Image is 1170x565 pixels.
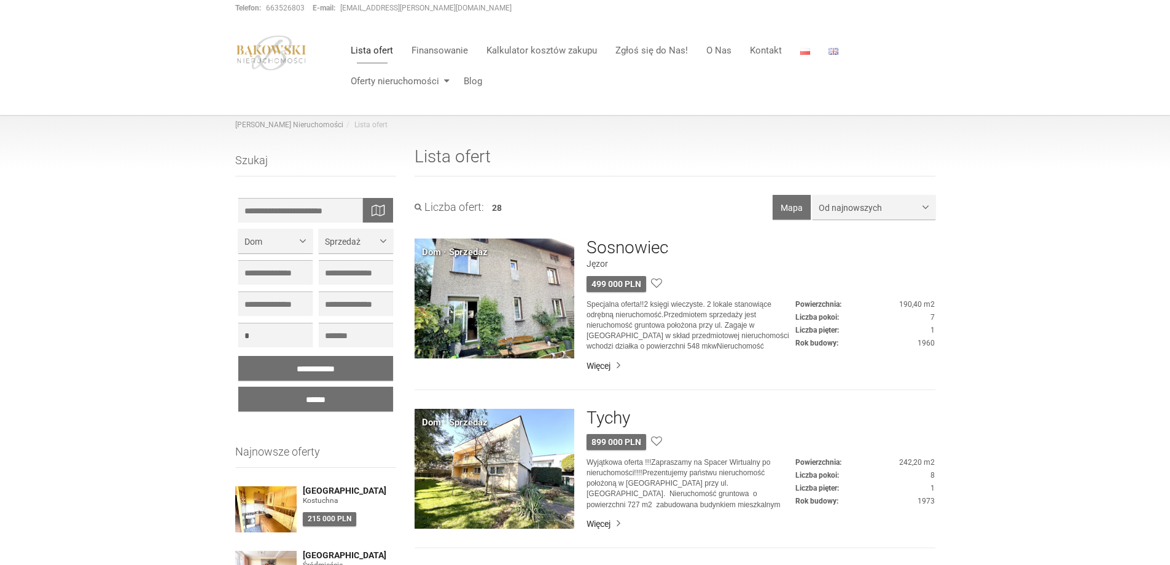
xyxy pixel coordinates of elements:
[587,457,795,510] p: Wyjątkowa oferta !!!Zapraszamy na Spacer Wirtualny po nieruchomości!!!!Prezentujemy państwu nieru...
[341,69,454,93] a: Oferty nieruchomości
[819,202,920,214] span: Od najnowszych
[587,258,935,270] figure: Jęzor
[587,299,795,352] p: Specjalna oferta!!2 księgi wieczyste. 2 lokale stanowiące odrębną nieruchomość.Przedmiotem sprzed...
[303,486,397,496] a: [GEOGRAPHIC_DATA]
[795,312,839,323] dt: Liczba pokoi:
[795,299,935,310] dd: 190,40 m2
[235,4,261,12] strong: Telefon:
[454,69,482,93] a: Blog
[415,148,935,176] h1: Lista ofert
[795,457,841,468] dt: Powierzchnia:
[303,496,397,506] figure: Kostuchna
[697,38,741,63] a: O Nas
[795,470,839,481] dt: Liczba pokoi:
[587,276,646,292] div: 499 000 PLN
[415,239,574,358] img: Dom Sprzedaż Sosnowiec Jęzor Zagaje
[402,38,477,63] a: Finansowanie
[362,198,393,223] div: Wyszukaj na mapie
[303,551,397,560] a: [GEOGRAPHIC_DATA]
[235,121,343,129] a: [PERSON_NAME] Nieruchomości
[340,4,512,12] a: [EMAIL_ADDRESS][PERSON_NAME][DOMAIN_NAME]
[606,38,697,63] a: Zgłoś się do Nas!
[800,48,810,55] img: Polski
[235,35,308,71] img: logo
[587,409,630,428] a: Tychy
[829,48,838,55] img: English
[303,512,356,526] div: 215 000 PLN
[795,325,839,336] dt: Liczba pięter:
[313,4,335,12] strong: E-mail:
[319,229,393,253] button: Sprzedaż
[235,154,397,176] h3: Szukaj
[415,409,574,529] img: Dom Sprzedaż Tychy Kasztanowa
[587,434,646,450] div: 899 000 PLN
[773,195,811,219] button: Mapa
[235,446,397,468] h3: Najnowsze oferty
[795,496,935,507] dd: 1973
[795,483,935,494] dd: 1
[795,338,935,349] dd: 1960
[477,38,606,63] a: Kalkulator kosztów zakupu
[492,203,502,213] span: 28
[795,470,935,481] dd: 8
[795,496,838,507] dt: Rok budowy:
[238,229,313,253] button: Dom
[587,360,935,372] a: Więcej
[795,457,935,468] dd: 242,20 m2
[341,38,402,63] a: Lista ofert
[795,483,839,494] dt: Liczba pięter:
[244,235,297,248] span: Dom
[325,235,378,248] span: Sprzedaż
[741,38,791,63] a: Kontakt
[422,416,488,429] div: Dom · Sprzedaż
[587,239,668,258] a: Sosnowiec
[343,120,388,130] li: Lista ofert
[422,246,488,259] div: Dom · Sprzedaż
[587,518,935,530] a: Więcej
[795,299,841,310] dt: Powierzchnia:
[266,4,305,12] a: 663526803
[415,201,484,213] h3: Liczba ofert:
[795,312,935,323] dd: 7
[795,338,838,349] dt: Rok budowy:
[813,195,935,219] button: Od najnowszych
[795,325,935,336] dd: 1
